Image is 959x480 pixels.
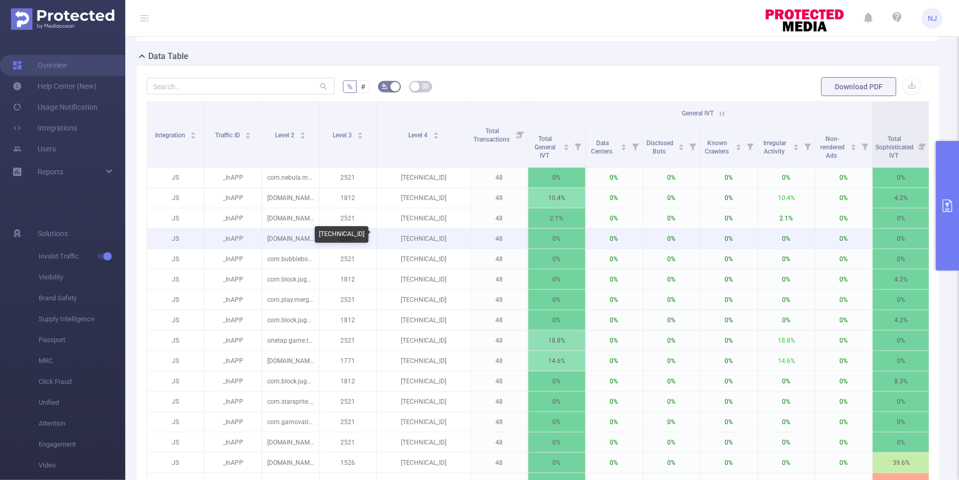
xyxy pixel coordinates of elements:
[39,392,125,413] span: Unified
[815,229,872,249] p: 0%
[38,161,63,182] a: Reports
[319,453,376,473] p: 1526
[794,143,799,146] i: icon: caret-up
[564,143,570,146] i: icon: caret-up
[433,131,439,137] div: Sort
[147,432,204,452] p: JS
[471,412,528,432] p: 48
[820,135,845,159] span: Non-rendered Ads
[535,135,556,159] span: Total General IVT
[679,143,684,146] i: icon: caret-up
[319,168,376,188] p: 2521
[377,310,470,330] p: [TECHNICAL_ID]
[319,371,376,391] p: 1812
[147,351,204,371] p: JS
[873,229,930,249] p: 0%
[333,132,353,139] span: Level 3
[528,229,585,249] p: 0%
[205,270,262,289] p: _InAPP
[39,371,125,392] span: Click Fraud
[275,132,296,139] span: Level 2
[758,453,815,473] p: 0%
[873,432,930,452] p: 0%
[473,127,511,143] span: Total Transactions
[643,168,700,188] p: 0%
[800,125,815,167] i: Filter menu
[471,290,528,310] p: 48
[471,168,528,188] p: 48
[815,290,872,310] p: 0%
[586,453,643,473] p: 0%
[11,8,114,30] img: Protected Media
[643,270,700,289] p: 0%
[471,371,528,391] p: 48
[245,131,251,134] i: icon: caret-up
[701,453,757,473] p: 0%
[643,371,700,391] p: 0%
[758,392,815,412] p: 0%
[361,83,365,91] span: #
[205,188,262,208] p: _InAPP
[319,290,376,310] p: 2521
[39,309,125,330] span: Supply Intelligence
[377,453,470,473] p: [TECHNICAL_ID]
[643,412,700,432] p: 0%
[621,143,627,146] i: icon: caret-up
[815,412,872,432] p: 0%
[815,432,872,452] p: 0%
[319,270,376,289] p: 1812
[300,135,305,138] i: icon: caret-down
[39,350,125,371] span: MRC
[377,432,470,452] p: [TECHNICAL_ID]
[815,392,872,412] p: 0%
[873,208,930,228] p: 0%
[205,351,262,371] p: _InAPP
[758,229,815,249] p: 0%
[643,229,700,249] p: 0%
[205,290,262,310] p: _InAPP
[758,249,815,269] p: 0%
[528,351,585,371] p: 14.6%
[851,143,857,146] i: icon: caret-up
[262,229,319,249] p: [DOMAIN_NAME]
[319,392,376,412] p: 2521
[13,118,77,138] a: Integrations
[377,208,470,228] p: [TECHNICAL_ID]
[643,432,700,452] p: 0%
[821,77,896,96] button: Download PDF
[39,330,125,350] span: Passport
[262,432,319,452] p: [DOMAIN_NAME]
[319,208,376,228] p: 2521
[471,331,528,350] p: 48
[758,412,815,432] p: 0%
[873,453,930,473] p: 39.6%
[758,208,815,228] p: 2.1%
[300,131,305,134] i: icon: caret-up
[685,125,700,167] i: Filter menu
[586,270,643,289] p: 0%
[586,229,643,249] p: 0%
[758,371,815,391] p: 0%
[471,188,528,208] p: 48
[705,139,730,155] span: Known Crawlers
[758,290,815,310] p: 0%
[319,351,376,371] p: 1771
[758,168,815,188] p: 0%
[643,208,700,228] p: 0%
[147,229,204,249] p: JS
[38,168,63,176] span: Reports
[873,310,930,330] p: 4.2%
[38,223,68,244] span: Solutions
[815,168,872,188] p: 0%
[850,143,857,149] div: Sort
[471,453,528,473] p: 48
[147,392,204,412] p: JS
[678,143,684,149] div: Sort
[815,371,872,391] p: 0%
[528,432,585,452] p: 0%
[764,139,787,155] span: Irregular Activity
[873,371,930,391] p: 8.3%
[433,131,439,134] i: icon: caret-up
[643,392,700,412] p: 0%
[701,371,757,391] p: 0%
